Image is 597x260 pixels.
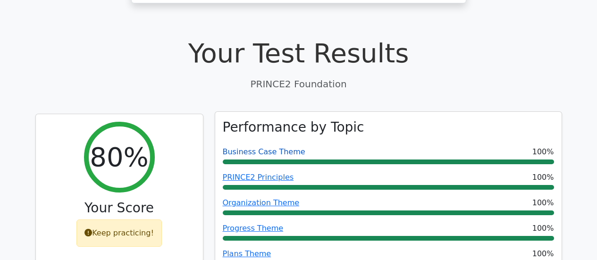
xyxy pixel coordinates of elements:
span: 100% [532,172,554,183]
a: Progress Theme [223,224,284,233]
h3: Your Score [43,200,195,216]
span: 100% [532,223,554,234]
span: 100% [532,146,554,158]
a: Plans Theme [223,249,271,258]
span: 100% [532,248,554,260]
p: PRINCE2 Foundation [35,77,562,91]
a: Organization Theme [223,198,300,207]
div: Keep practicing! [76,219,162,247]
h1: Your Test Results [35,37,562,69]
a: Business Case Theme [223,147,305,156]
span: 100% [532,197,554,209]
a: PRINCE2 Principles [223,173,294,182]
h2: 80% [90,141,148,173]
h3: Performance by Topic [223,119,364,135]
